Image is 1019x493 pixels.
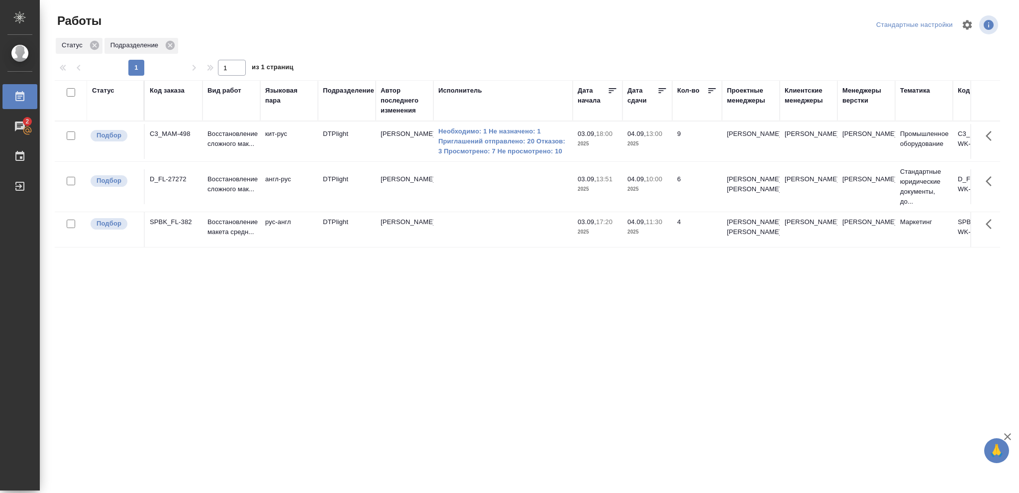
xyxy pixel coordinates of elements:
td: D_FL-27272-WK-003 [953,169,1011,204]
button: Здесь прячутся важные кнопки [980,169,1004,193]
div: Можно подбирать исполнителей [90,129,139,142]
p: 11:30 [646,218,662,226]
div: Можно подбирать исполнителей [90,174,139,188]
td: [PERSON_NAME] [376,169,433,204]
p: Маркетинг [900,217,948,227]
div: Дата начала [578,86,608,106]
td: [PERSON_NAME] [376,124,433,159]
div: Статус [92,86,114,96]
p: 04.09, [627,175,646,183]
p: 2025 [578,227,617,237]
p: 13:00 [646,130,662,137]
span: Настроить таблицу [955,13,979,37]
p: 03.09, [578,218,596,226]
div: Код заказа [150,86,185,96]
span: Работы [55,13,102,29]
td: англ-рус [260,169,318,204]
p: 2025 [627,184,667,194]
p: 03.09, [578,130,596,137]
div: D_FL-27272 [150,174,198,184]
p: Подбор [97,130,121,140]
div: Тематика [900,86,930,96]
a: 2 [2,114,37,139]
button: Здесь прячутся важные кнопки [980,212,1004,236]
p: 2025 [578,139,617,149]
div: Статус [56,38,102,54]
div: Подразделение [104,38,178,54]
div: Можно подбирать исполнителей [90,217,139,231]
td: 4 [672,212,722,247]
div: split button [874,17,955,33]
p: Восстановление сложного мак... [207,129,255,149]
div: Языковая пара [265,86,313,106]
button: Здесь прячутся важные кнопки [980,124,1004,148]
p: 17:20 [596,218,612,226]
p: 04.09, [627,130,646,137]
td: 9 [672,124,722,159]
td: кит-рус [260,124,318,159]
p: Подбор [97,176,121,186]
p: Промышленное оборудование [900,129,948,149]
p: 2025 [627,139,667,149]
p: Восстановление сложного мак... [207,174,255,194]
td: C3_MAM-498-WK-021 [953,124,1011,159]
p: Подбор [97,219,121,229]
div: Менеджеры верстки [842,86,890,106]
td: DTPlight [318,169,376,204]
td: SPBK_FL-382-WK-010 [953,212,1011,247]
p: [PERSON_NAME] [842,174,890,184]
p: [PERSON_NAME], [PERSON_NAME] [727,174,775,194]
td: [PERSON_NAME] [780,212,837,247]
td: 6 [672,169,722,204]
div: Автор последнего изменения [381,86,428,116]
div: Исполнитель [438,86,482,96]
td: [PERSON_NAME] [780,124,837,159]
span: 🙏 [988,440,1005,461]
p: [PERSON_NAME] [842,217,890,227]
td: [PERSON_NAME] [376,212,433,247]
p: 2025 [578,184,617,194]
p: 18:00 [596,130,612,137]
div: Клиентские менеджеры [785,86,832,106]
p: Восстановление макета средн... [207,217,255,237]
p: [PERSON_NAME] [842,129,890,139]
td: рус-англ [260,212,318,247]
p: 10:00 [646,175,662,183]
a: Необходимо: 1 Не назначено: 1 Приглашений отправлено: 20 Отказов: 3 Просмотрено: 7 Не просмотрено... [438,126,568,156]
p: 03.09, [578,175,596,183]
p: Статус [62,40,86,50]
div: Кол-во [677,86,700,96]
p: 04.09, [627,218,646,226]
div: SPBK_FL-382 [150,217,198,227]
p: 13:51 [596,175,612,183]
p: Стандартные юридические документы, до... [900,167,948,207]
td: [PERSON_NAME] [722,124,780,159]
div: C3_MAM-498 [150,129,198,139]
button: 🙏 [984,438,1009,463]
div: Дата сдачи [627,86,657,106]
span: из 1 страниц [252,61,294,76]
p: [PERSON_NAME], [PERSON_NAME] [727,217,775,237]
div: Подразделение [323,86,374,96]
td: DTPlight [318,212,376,247]
p: 2025 [627,227,667,237]
p: Подразделение [110,40,162,50]
div: Проектные менеджеры [727,86,775,106]
div: Код работы [958,86,996,96]
div: Вид работ [207,86,241,96]
span: 2 [19,117,35,126]
td: [PERSON_NAME] [780,169,837,204]
td: DTPlight [318,124,376,159]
